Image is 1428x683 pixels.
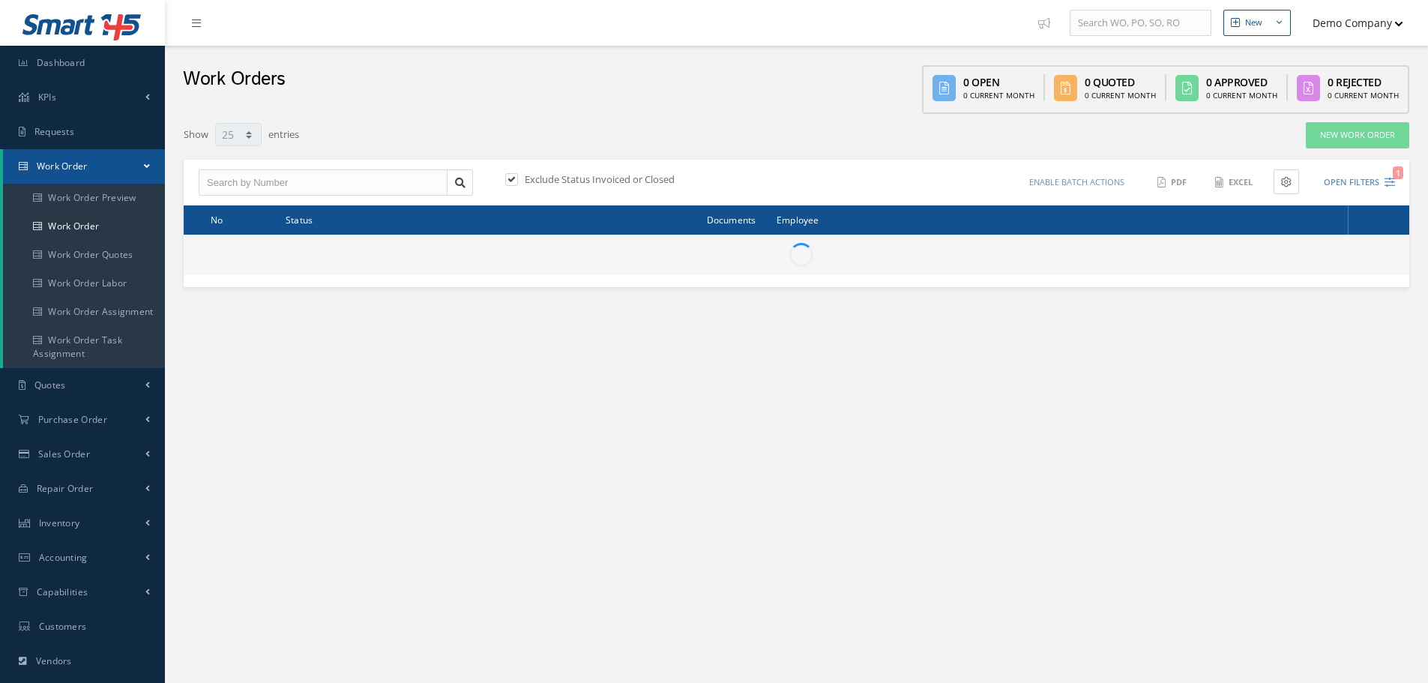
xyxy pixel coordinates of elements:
button: Demo Company [1298,8,1403,37]
button: Enable batch actions [1015,169,1139,196]
a: Work Order Assignment [3,298,165,326]
span: Vendors [36,655,72,667]
button: PDF [1150,169,1196,196]
span: Quotes [34,379,66,391]
a: Work Order [3,149,165,184]
div: 0 Current Month [1206,90,1277,101]
div: 0 Rejected [1328,74,1399,90]
span: Status [286,212,313,226]
span: Accounting [39,551,88,564]
div: New [1245,16,1262,29]
span: Dashboard [37,56,85,69]
span: Employee [777,212,819,226]
a: Work Order [3,212,165,241]
span: 1 [1393,166,1403,179]
span: Sales Order [38,448,90,460]
button: Excel [1208,169,1262,196]
input: Search WO, PO, SO, RO [1070,10,1211,37]
span: Work Order [37,160,88,172]
span: Customers [39,620,87,633]
div: 0 Approved [1206,74,1277,90]
a: Work Order Task Assignment [3,326,165,368]
div: 0 Current Month [963,90,1034,101]
div: 0 Current Month [1085,90,1156,101]
button: Open Filters1 [1310,170,1395,195]
label: Show [184,121,208,142]
span: Documents [707,212,756,226]
button: New [1223,10,1291,36]
span: Purchase Order [38,413,107,426]
a: Work Order Quotes [3,241,165,269]
span: Capabilities [37,586,88,598]
span: KPIs [38,91,56,103]
label: entries [268,121,299,142]
a: Work Order Labor [3,269,165,298]
span: Repair Order [37,482,94,495]
div: 0 Current Month [1328,90,1399,101]
div: 0 Quoted [1085,74,1156,90]
span: No [211,212,223,226]
div: Exclude Status Invoiced or Closed [502,172,796,190]
input: Search by Number [199,169,448,196]
h2: Work Orders [183,68,286,91]
span: Requests [34,125,74,138]
a: New Work Order [1306,122,1409,148]
label: Exclude Status Invoiced or Closed [521,172,675,186]
div: 0 Open [963,74,1034,90]
span: Inventory [39,517,80,529]
a: Work Order Preview [3,184,165,212]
